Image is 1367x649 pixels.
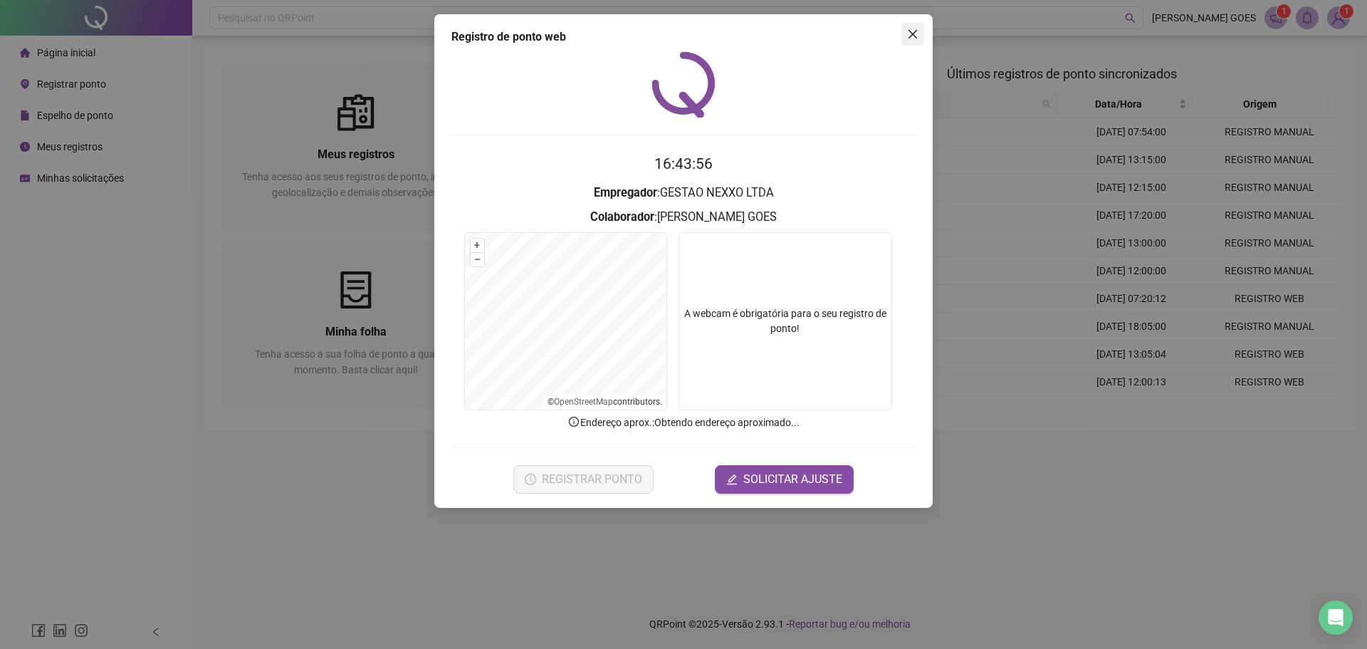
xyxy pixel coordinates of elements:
span: edit [726,474,738,485]
a: OpenStreetMap [554,397,613,407]
button: editSOLICITAR AJUSTE [715,465,854,494]
button: Close [901,23,924,46]
li: © contributors. [548,397,662,407]
span: SOLICITAR AJUSTE [743,471,842,488]
p: Endereço aprox. : Obtendo endereço aproximado... [451,415,916,430]
h3: : [PERSON_NAME] GOES [451,208,916,227]
strong: Colaborador [590,210,654,224]
button: REGISTRAR PONTO [513,465,654,494]
strong: Empregador [594,186,657,199]
div: A webcam é obrigatória para o seu registro de ponto! [679,232,892,410]
div: Registro de ponto web [451,28,916,46]
time: 16:43:56 [654,155,713,172]
div: Open Intercom Messenger [1319,601,1353,635]
span: info-circle [567,415,580,428]
span: close [907,28,918,40]
img: QRPoint [651,51,716,118]
button: – [471,253,484,266]
button: + [471,239,484,252]
h3: : GESTAO NEXXO LTDA [451,184,916,202]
